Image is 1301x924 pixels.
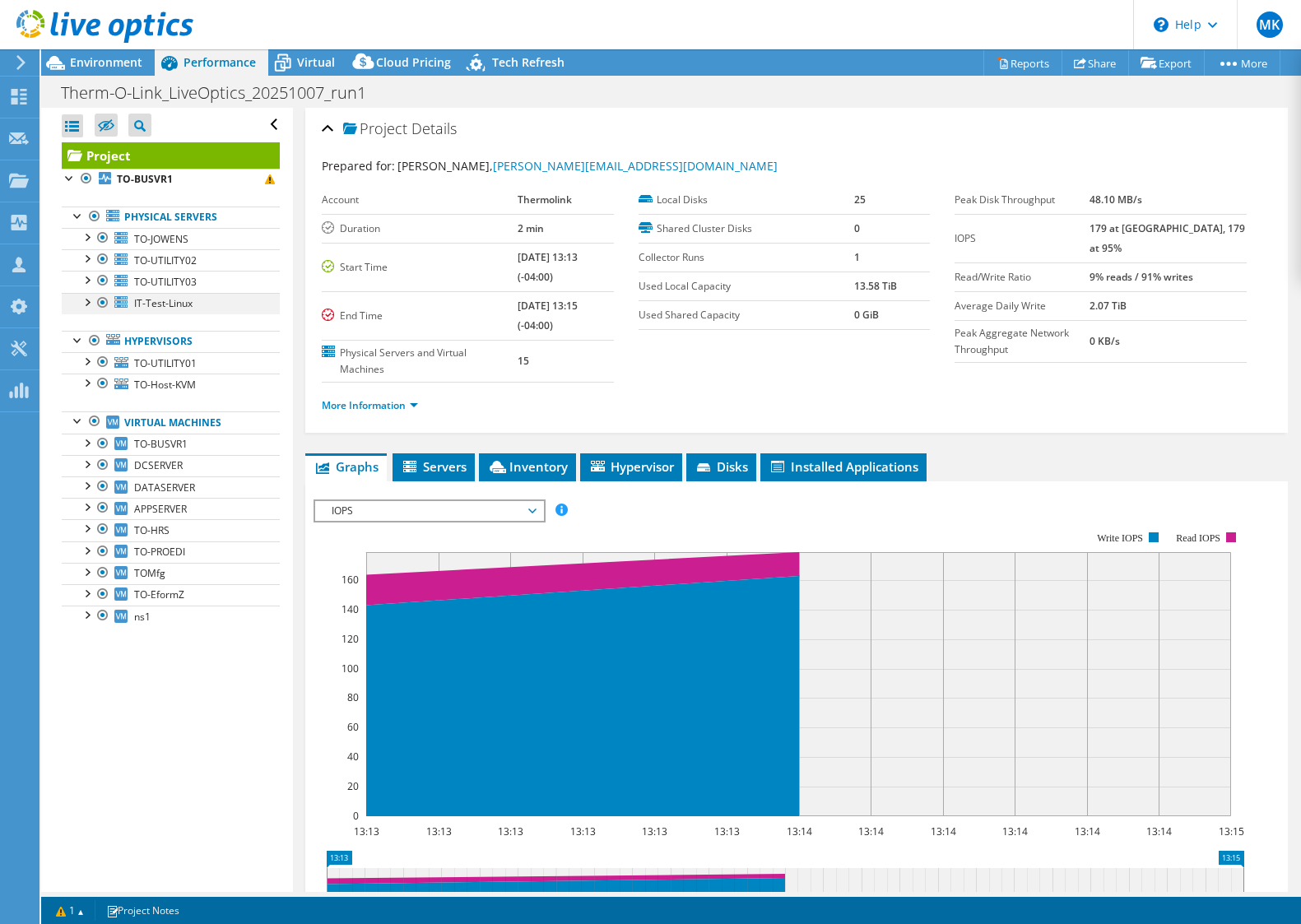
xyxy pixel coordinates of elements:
[134,481,195,495] span: DATASERVER
[854,193,866,207] b: 25
[570,824,596,838] text: 13:13
[397,158,778,174] span: [PERSON_NAME],
[1097,532,1143,544] text: Write IOPS
[134,587,184,601] span: TO-EformZ
[639,249,854,266] label: Collector Runs
[184,54,256,70] span: Performance
[1002,824,1028,838] text: 13:14
[44,900,95,921] a: 1
[955,269,1089,286] label: Read/Write Ratio
[1062,50,1129,76] a: Share
[62,584,280,606] a: TO-EformZ
[134,458,183,472] span: DCSERVER
[695,458,748,475] span: Disks
[62,476,280,498] a: DATASERVER
[854,279,897,293] b: 13.58 TiB
[134,378,196,392] span: TO-Host-KVM
[1090,193,1142,207] b: 48.10 MB/s
[62,169,280,190] a: TO-BUSVR1
[134,253,197,267] span: TO-UTILITY02
[322,221,517,237] label: Duration
[62,606,280,627] a: ns1
[1090,221,1245,255] b: 179 at [GEOGRAPHIC_DATA], 179 at 95%
[493,158,778,174] a: [PERSON_NAME][EMAIL_ADDRESS][DOMAIN_NAME]
[134,356,197,370] span: TO-UTILITY01
[1257,12,1283,38] span: MK
[347,750,359,764] text: 40
[854,221,860,235] b: 0
[322,308,517,324] label: End Time
[62,455,280,476] a: DCSERVER
[1219,824,1244,838] text: 13:15
[62,207,280,228] a: Physical Servers
[858,824,884,838] text: 13:14
[714,824,740,838] text: 13:13
[588,458,674,475] span: Hypervisor
[342,573,359,587] text: 160
[62,228,280,249] a: TO-JOWENS
[323,501,535,521] span: IOPS
[70,54,142,70] span: Environment
[134,523,170,537] span: TO-HRS
[62,271,280,292] a: TO-UTILITY03
[95,900,191,921] a: Project Notes
[518,250,578,284] b: [DATE] 13:13 (-04:00)
[322,259,517,276] label: Start Time
[1177,532,1221,544] text: Read IOPS
[639,192,854,208] label: Local Disks
[769,458,918,475] span: Installed Applications
[62,563,280,584] a: TOMfg
[62,434,280,455] a: TO-BUSVR1
[639,221,854,237] label: Shared Cluster Disks
[354,824,379,838] text: 13:13
[1090,299,1127,313] b: 2.07 TiB
[787,824,812,838] text: 13:14
[62,519,280,541] a: TO-HRS
[376,54,451,70] span: Cloud Pricing
[322,158,395,174] label: Prepared for:
[347,720,359,734] text: 60
[314,458,379,475] span: Graphs
[1128,50,1205,76] a: Export
[117,172,173,186] b: TO-BUSVR1
[62,352,280,374] a: TO-UTILITY01
[62,374,280,395] a: TO-Host-KVM
[426,824,452,838] text: 13:13
[1154,17,1169,32] svg: \n
[347,779,359,793] text: 20
[62,249,280,271] a: TO-UTILITY02
[342,662,359,676] text: 100
[854,250,860,264] b: 1
[983,50,1062,76] a: Reports
[342,602,359,616] text: 140
[955,325,1089,358] label: Peak Aggregate Network Throughput
[62,498,280,519] a: APPSERVER
[322,345,517,378] label: Physical Servers and Virtual Machines
[297,54,335,70] span: Virtual
[53,84,392,102] h1: Therm-O-Link_LiveOptics_20251007_run1
[134,437,188,451] span: TO-BUSVR1
[62,293,280,314] a: IT-Test-Linux
[955,230,1089,247] label: IOPS
[1075,824,1100,838] text: 13:14
[639,278,854,295] label: Used Local Capacity
[498,824,523,838] text: 13:13
[931,824,956,838] text: 13:14
[322,192,517,208] label: Account
[854,308,879,322] b: 0 GiB
[518,193,572,207] b: Thermolink
[1204,50,1280,76] a: More
[134,545,185,559] span: TO-PROEDI
[1090,270,1193,284] b: 9% reads / 91% writes
[134,566,165,580] span: TOMfg
[134,502,187,516] span: APPSERVER
[343,121,407,137] span: Project
[518,299,578,332] b: [DATE] 13:15 (-04:00)
[518,354,529,368] b: 15
[342,632,359,646] text: 120
[62,411,280,433] a: Virtual Machines
[492,54,565,70] span: Tech Refresh
[518,221,544,235] b: 2 min
[353,809,359,823] text: 0
[62,142,280,169] a: Project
